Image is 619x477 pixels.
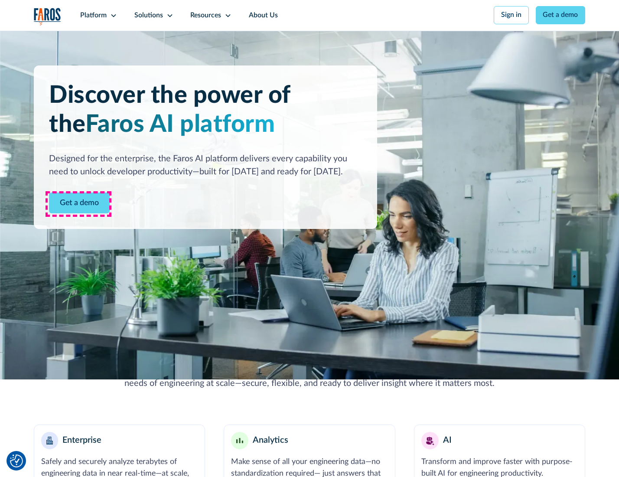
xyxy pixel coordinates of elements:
[494,6,529,24] a: Sign in
[536,6,586,24] a: Get a demo
[49,81,362,139] h1: Discover the power of the
[10,454,23,467] img: Revisit consent button
[80,10,107,21] div: Platform
[10,454,23,467] button: Cookie Settings
[49,193,110,214] a: Contact Modal
[253,434,288,447] div: Analytics
[134,10,163,21] div: Solutions
[190,10,221,21] div: Resources
[85,112,275,137] span: Faros AI platform
[34,8,62,26] img: Logo of the analytics and reporting company Faros.
[236,438,243,444] img: Minimalist bar chart analytics icon
[443,434,452,447] div: AI
[49,153,362,179] div: Designed for the enterprise, the Faros AI platform delivers every capability you need to unlock d...
[46,437,53,444] img: Enterprise building blocks or structure icon
[62,434,101,447] div: Enterprise
[423,434,437,447] img: AI robot or assistant icon
[34,8,62,26] a: home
